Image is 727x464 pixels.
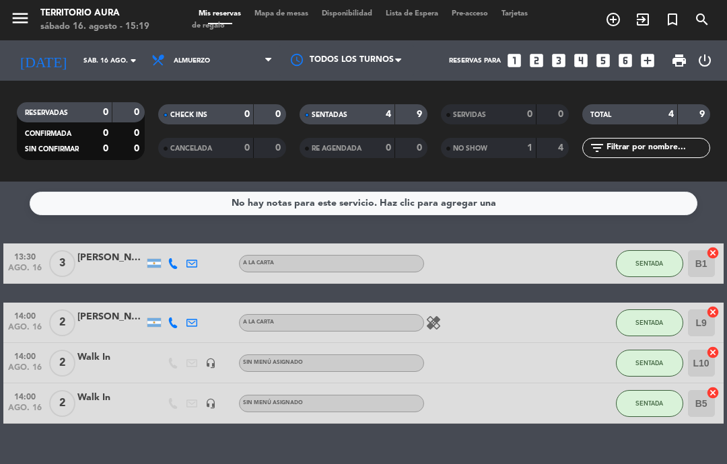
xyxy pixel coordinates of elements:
[527,110,532,119] strong: 0
[8,248,42,264] span: 13:30
[244,143,250,153] strong: 0
[550,52,567,69] i: looks_3
[449,57,501,65] span: Reservas para
[558,143,566,153] strong: 4
[589,140,605,156] i: filter_list
[445,10,495,17] span: Pre-acceso
[134,128,142,138] strong: 0
[699,110,707,119] strong: 9
[243,260,274,266] span: A LA CARTA
[8,323,42,338] span: ago. 16
[40,20,149,34] div: sábado 16. agosto - 15:19
[49,250,75,277] span: 3
[275,110,283,119] strong: 0
[386,110,391,119] strong: 4
[528,52,545,69] i: looks_two
[706,246,720,260] i: cancel
[379,10,445,17] span: Lista de Espera
[616,309,683,336] button: SENTADA
[706,305,720,319] i: cancel
[49,309,75,336] span: 2
[664,11,681,28] i: turned_in_not
[205,358,216,369] i: headset_mic
[8,264,42,279] span: ago. 16
[125,52,141,69] i: arrow_drop_down
[170,112,207,118] span: CHECK INS
[617,52,634,69] i: looks_6
[697,52,713,69] i: power_settings_new
[594,52,612,69] i: looks_5
[25,146,79,153] span: SIN CONFIRMAR
[671,52,687,69] span: print
[635,260,663,267] span: SENTADA
[315,10,379,17] span: Disponibilidad
[40,7,149,20] div: TERRITORIO AURA
[103,144,108,153] strong: 0
[8,307,42,323] span: 14:00
[25,130,71,137] span: CONFIRMADA
[10,46,77,75] i: [DATE]
[687,8,717,31] span: BUSCAR
[668,110,674,119] strong: 4
[417,110,425,119] strong: 9
[243,360,303,365] span: Sin menú asignado
[192,10,248,17] span: Mis reservas
[616,390,683,417] button: SENTADA
[25,110,68,116] span: RESERVADAS
[598,8,628,31] span: RESERVAR MESA
[605,11,621,28] i: add_circle_outline
[170,145,212,152] span: CANCELADA
[417,143,425,153] strong: 0
[605,141,709,155] input: Filtrar por nombre...
[694,11,710,28] i: search
[243,400,303,405] span: Sin menú asignado
[103,128,108,138] strong: 0
[425,315,442,331] i: healing
[706,346,720,359] i: cancel
[693,40,717,81] div: LOG OUT
[8,388,42,403] span: 14:00
[312,112,347,118] span: SENTADAS
[635,399,663,407] span: SENTADA
[639,52,656,69] i: add_box
[312,145,361,152] span: RE AGENDADA
[558,110,566,119] strong: 0
[453,145,487,152] span: NO SHOW
[248,10,315,17] span: Mapa de mesas
[635,11,651,28] i: exit_to_app
[635,359,663,366] span: SENTADA
[49,350,75,377] span: 2
[706,386,720,399] i: cancel
[8,348,42,363] span: 14:00
[658,8,687,31] span: Reserva especial
[8,363,42,379] span: ago. 16
[77,350,145,365] div: Walk In
[49,390,75,417] span: 2
[10,8,30,28] i: menu
[243,319,274,325] span: A LA CARTA
[77,390,145,405] div: Walk In
[77,250,145,266] div: [PERSON_NAME]
[205,398,216,409] i: headset_mic
[527,143,532,153] strong: 1
[8,403,42,419] span: ago. 16
[77,309,145,325] div: [PERSON_NAME]
[628,8,658,31] span: WALK IN
[572,52,590,69] i: looks_4
[635,319,663,326] span: SENTADA
[103,108,108,117] strong: 0
[275,143,283,153] strong: 0
[506,52,523,69] i: looks_one
[453,112,486,118] span: SERVIDAS
[590,112,611,118] span: TOTAL
[244,110,250,119] strong: 0
[386,143,391,153] strong: 0
[232,196,496,211] div: No hay notas para este servicio. Haz clic para agregar una
[616,250,683,277] button: SENTADA
[134,144,142,153] strong: 0
[616,350,683,377] button: SENTADA
[10,8,30,33] button: menu
[134,108,142,117] strong: 0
